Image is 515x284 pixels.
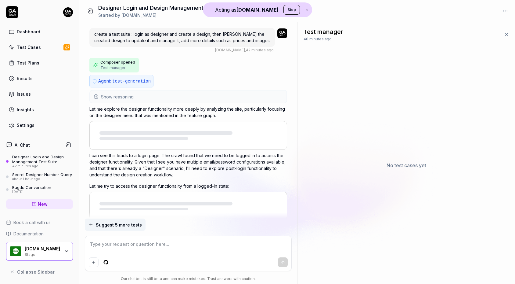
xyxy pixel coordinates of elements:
div: Designer Login and Design Management Test Suite [12,154,73,164]
div: 42 minutes ago [12,164,73,168]
a: Bugdu Conversation[DATE] [6,185,73,194]
button: Add attachment [89,257,99,267]
div: Stage [25,252,60,256]
a: Dashboard [6,26,73,38]
div: Issues [17,91,31,97]
img: 7ccf6c19-61ad-4a6c-8811-018b02a1b829.jpg [277,28,287,38]
div: [DATE] [12,190,51,194]
div: Started by [98,12,232,18]
a: Results [6,72,73,84]
a: Secret Designer Number Queryabout 1 hour ago [6,172,73,181]
button: Pricer.com Logo[DOMAIN_NAME]Stage [6,242,73,261]
span: Test manager [304,27,343,36]
span: Composer opened [100,60,135,65]
p: Agent: [98,78,151,85]
span: create a test suite : login as designer and create a design, then [PERSON_NAME] the created desig... [94,31,270,43]
span: Collapse Sidebar [17,269,55,275]
div: Results [17,75,33,82]
p: I can see this leads to a login page. The crawl found that we need to be logged in to access the ... [89,152,287,178]
a: Test Cases [6,41,73,53]
div: about 1 hour ago [12,177,72,181]
p: No test cases yet [387,162,426,169]
div: Test Cases [17,44,41,50]
div: Settings [17,122,34,128]
a: Book a call with us [6,219,73,226]
a: Settings [6,119,73,131]
span: Suggest 5 more tests [96,222,142,228]
h4: AI Chat [15,142,30,148]
div: Pricer.com [25,246,60,252]
a: Issues [6,88,73,100]
a: Test Plans [6,57,73,69]
span: [DOMAIN_NAME] [121,13,157,18]
img: Pricer.com Logo [10,246,21,257]
p: Let me try to access the designer functionality from a logged-in state: [89,183,287,189]
div: , 42 minutes ago [215,47,274,53]
button: Show reasoning [90,90,286,103]
span: Book a call with us [13,219,51,226]
span: Test manager [100,65,125,71]
button: Composer openedTest manager [89,58,139,72]
span: New [38,201,48,207]
div: Secret Designer Number Query [12,172,72,177]
a: New [6,199,73,209]
span: test-generation [112,79,151,84]
h1: Designer Login and Design Management Test Suite [98,4,232,12]
span: [DOMAIN_NAME] [215,48,245,52]
div: Insights [17,106,34,113]
button: Stop [283,5,300,15]
div: Test Plans [17,60,39,66]
button: Suggest 5 more tests [85,219,146,231]
button: Collapse Sidebar [6,266,73,278]
a: Insights [6,104,73,116]
span: 40 minutes ago [304,36,332,42]
a: Documentation [6,231,73,237]
a: Designer Login and Design Management Test Suite42 minutes ago [6,154,73,168]
span: Documentation [13,231,44,237]
div: Dashboard [17,28,40,35]
p: Let me explore the designer functionality more deeply by analyzing the site, particularly focusin... [89,106,287,119]
span: Show reasoning [101,94,134,100]
div: Our chatbot is still beta and can make mistakes. Trust answers with caution. [85,276,292,282]
img: 7ccf6c19-61ad-4a6c-8811-018b02a1b829.jpg [63,7,73,17]
div: Bugdu Conversation [12,185,51,190]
